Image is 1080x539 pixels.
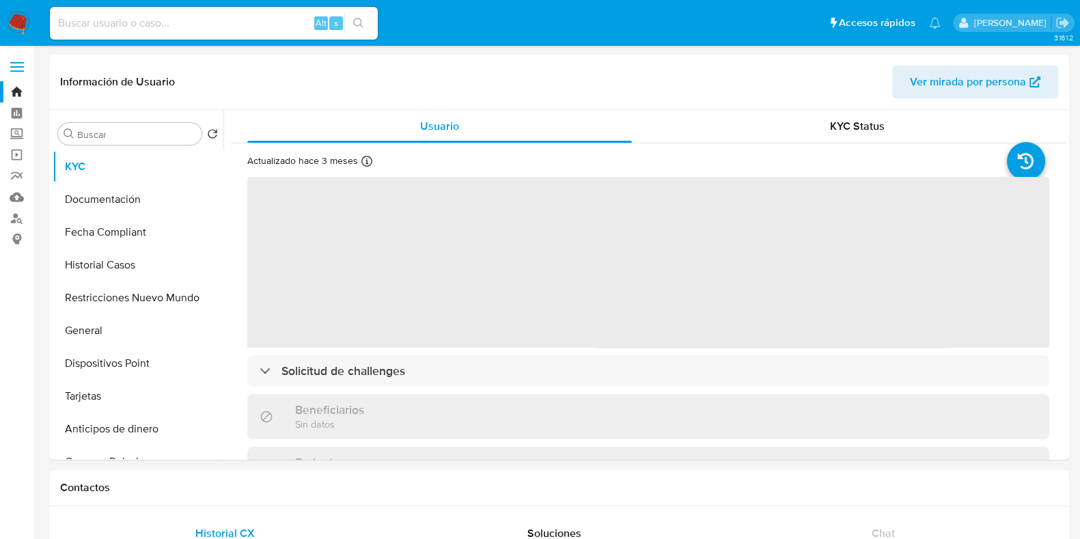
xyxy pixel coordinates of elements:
[53,380,223,413] button: Tarjetas
[247,355,1049,387] div: Solicitud de challenges
[53,216,223,249] button: Fecha Compliant
[77,128,196,141] input: Buscar
[839,16,915,30] span: Accesos rápidos
[53,314,223,347] button: General
[60,481,1058,495] h1: Contactos
[316,16,327,29] span: Alt
[295,417,364,430] p: Sin datos
[892,66,1058,98] button: Ver mirada por persona
[295,402,364,417] h3: Beneficiarios
[973,16,1051,29] p: camilafernanda.paredessaldano@mercadolibre.cl
[53,249,223,281] button: Historial Casos
[929,17,941,29] a: Notificaciones
[344,14,372,33] button: search-icon
[247,177,1049,348] span: ‌
[247,394,1049,439] div: BeneficiariosSin datos
[53,347,223,380] button: Dispositivos Point
[60,75,175,89] h1: Información de Usuario
[420,118,459,134] span: Usuario
[64,128,74,139] button: Buscar
[295,455,346,470] h3: Parientes
[53,281,223,314] button: Restricciones Nuevo Mundo
[1055,16,1070,30] a: Salir
[910,66,1026,98] span: Ver mirada por persona
[281,363,405,378] h3: Solicitud de challenges
[247,447,1049,491] div: Parientes
[830,118,885,134] span: KYC Status
[247,154,358,167] p: Actualizado hace 3 meses
[53,413,223,445] button: Anticipos de dinero
[334,16,338,29] span: s
[207,128,218,143] button: Volver al orden por defecto
[50,14,378,32] input: Buscar usuario o caso...
[53,445,223,478] button: Cruces y Relaciones
[53,183,223,216] button: Documentación
[53,150,223,183] button: KYC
